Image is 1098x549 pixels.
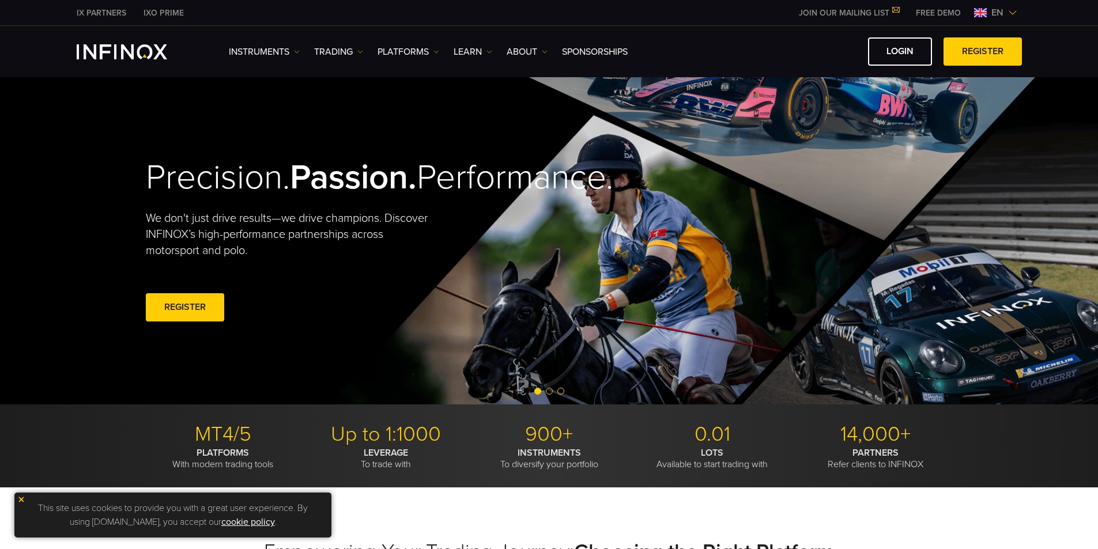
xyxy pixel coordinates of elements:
[364,447,408,459] strong: LEVERAGE
[221,516,275,528] a: cookie policy
[197,447,249,459] strong: PLATFORMS
[146,157,509,199] h2: Precision. Performance.
[798,422,953,447] p: 14,000+
[562,45,628,59] a: SPONSORSHIPS
[798,447,953,470] p: Refer clients to INFINOX
[518,447,581,459] strong: INSTRUMENTS
[944,37,1022,66] a: REGISTER
[314,45,363,59] a: TRADING
[987,6,1008,20] span: en
[229,45,300,59] a: Instruments
[534,388,541,395] span: Go to slide 1
[309,422,463,447] p: Up to 1:1000
[472,447,627,470] p: To diversify your portfolio
[868,37,932,66] a: LOGIN
[68,7,135,19] a: INFINOX
[546,388,553,395] span: Go to slide 2
[507,45,548,59] a: ABOUT
[135,7,193,19] a: INFINOX
[557,388,564,395] span: Go to slide 3
[701,447,723,459] strong: LOTS
[146,293,224,321] a: REGISTER
[146,210,436,259] p: We don't just drive results—we drive champions. Discover INFINOX’s high-performance partnerships ...
[454,45,492,59] a: Learn
[20,498,326,532] p: This site uses cookies to provide you with a great user experience. By using [DOMAIN_NAME], you a...
[309,447,463,470] p: To trade with
[852,447,899,459] strong: PARTNERS
[17,495,25,503] img: yellow close icon
[146,422,300,447] p: MT4/5
[77,44,194,59] a: INFINOX Logo
[790,8,907,18] a: JOIN OUR MAILING LIST
[290,157,417,198] strong: Passion.
[378,45,439,59] a: PLATFORMS
[635,422,790,447] p: 0.01
[146,447,300,470] p: With modern trading tools
[472,422,627,447] p: 900+
[635,447,790,470] p: Available to start trading with
[907,7,969,19] a: INFINOX MENU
